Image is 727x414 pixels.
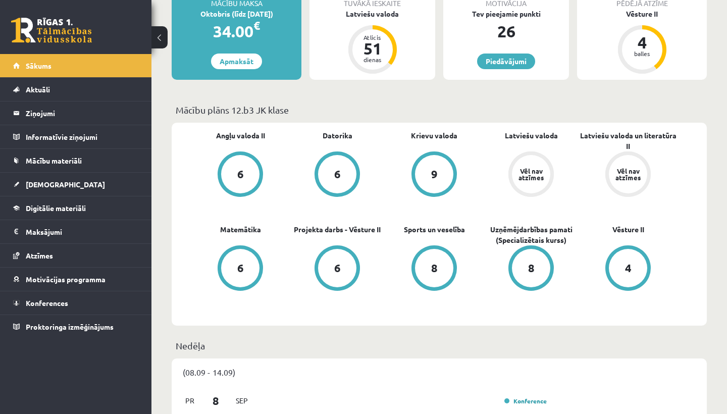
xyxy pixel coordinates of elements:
p: Nedēļa [176,339,703,352]
a: Datorika [323,130,352,141]
a: Motivācijas programma [13,268,139,291]
a: Informatīvie ziņojumi [13,125,139,148]
a: Digitālie materiāli [13,196,139,220]
span: Digitālie materiāli [26,203,86,213]
span: [DEMOGRAPHIC_DATA] [26,180,105,189]
div: 6 [237,169,244,180]
a: Vēsture II 4 balles [577,9,707,75]
a: Piedāvājumi [477,54,535,69]
span: Motivācijas programma [26,275,106,284]
a: Maksājumi [13,220,139,243]
a: Apmaksāt [211,54,262,69]
p: Mācību plāns 12.b3 JK klase [176,103,703,117]
div: 34.00 [172,19,301,43]
div: Latviešu valoda [309,9,435,19]
span: Mācību materiāli [26,156,82,165]
a: Mācību materiāli [13,149,139,172]
a: 8 [386,245,483,293]
a: Latviešu valoda [505,130,558,141]
div: Tev pieejamie punkti [443,9,569,19]
span: Proktoringa izmēģinājums [26,322,114,331]
legend: Maksājumi [26,220,139,243]
a: Aktuāli [13,78,139,101]
div: 6 [237,263,244,274]
a: Konferences [13,291,139,315]
a: Vēsture II [612,224,644,235]
a: 8 [483,245,580,293]
div: Oktobris (līdz [DATE]) [172,9,301,19]
span: Pr [179,393,200,408]
div: 8 [528,263,535,274]
a: 4 [580,245,677,293]
div: 9 [431,169,438,180]
a: Ziņojumi [13,101,139,125]
a: Konference [504,397,547,405]
a: Projekta darbs - Vēsture II [294,224,381,235]
a: Proktoringa izmēģinājums [13,315,139,338]
a: Uzņēmējdarbības pamati (Specializētais kurss) [483,224,580,245]
a: 9 [386,151,483,199]
a: Atzīmes [13,244,139,267]
div: 51 [357,40,388,57]
div: 4 [625,263,632,274]
div: 4 [627,34,657,50]
span: Aktuāli [26,85,50,94]
a: 6 [289,245,386,293]
div: 26 [443,19,569,43]
div: dienas [357,57,388,63]
div: 6 [334,263,341,274]
a: 6 [192,245,289,293]
div: balles [627,50,657,57]
span: Konferences [26,298,68,307]
div: Vēl nav atzīmes [614,168,642,181]
a: Krievu valoda [411,130,457,141]
div: Vēl nav atzīmes [517,168,545,181]
div: 6 [334,169,341,180]
span: € [253,18,260,33]
a: Vēl nav atzīmes [580,151,677,199]
span: Sākums [26,61,51,70]
div: (08.09 - 14.09) [172,358,707,386]
span: Sep [231,393,252,408]
a: Latviešu valoda Atlicis 51 dienas [309,9,435,75]
span: Atzīmes [26,251,53,260]
div: 8 [431,263,438,274]
a: Sports un veselība [404,224,465,235]
a: Vēl nav atzīmes [483,151,580,199]
span: 8 [200,392,232,409]
a: 6 [289,151,386,199]
a: Sākums [13,54,139,77]
a: 6 [192,151,289,199]
legend: Ziņojumi [26,101,139,125]
a: Latviešu valoda un literatūra II [580,130,677,151]
a: Angļu valoda II [216,130,265,141]
a: [DEMOGRAPHIC_DATA] [13,173,139,196]
a: Rīgas 1. Tālmācības vidusskola [11,18,92,43]
legend: Informatīvie ziņojumi [26,125,139,148]
a: Matemātika [220,224,261,235]
div: Vēsture II [577,9,707,19]
div: Atlicis [357,34,388,40]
